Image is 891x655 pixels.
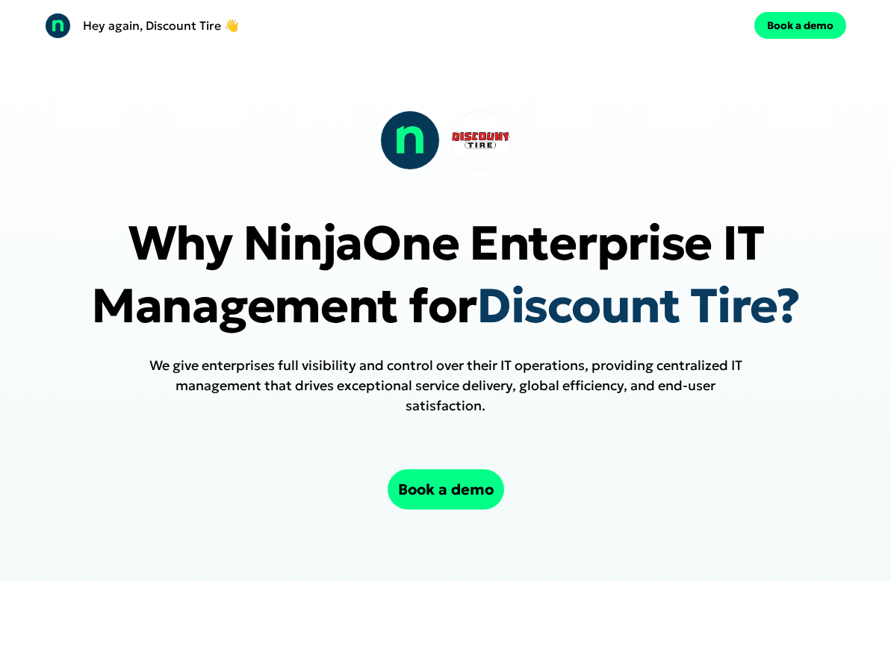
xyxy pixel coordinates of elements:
[476,276,800,336] span: Discount Tire?
[83,16,239,34] p: Hey again, Discount Tire 👋
[754,12,846,39] button: Book a demo
[388,469,504,510] button: Book a demo
[75,212,816,337] p: Why NinjaOne Enterprise IT Management for
[134,355,757,416] h1: We give enterprises full visibility and control over their IT operations, providing centralized I...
